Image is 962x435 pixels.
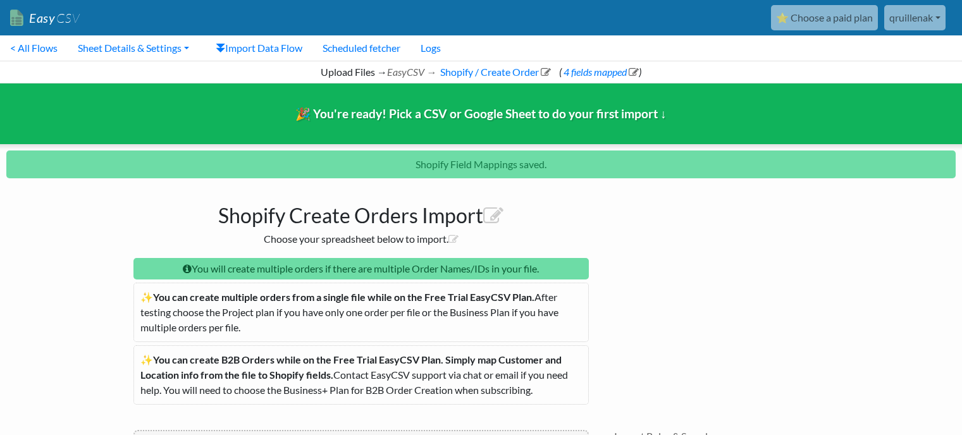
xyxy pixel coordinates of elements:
[295,106,667,121] span: 🎉 You're ready! Pick a CSV or Google Sheet to do your first import ↓
[559,66,641,78] span: ( )
[153,291,534,303] b: You can create multiple orders from a single file while on the Free Trial EasyCSV Plan.
[438,66,551,78] a: Shopify / Create Order
[133,233,589,245] h2: Choose your spreadsheet below to import.
[771,5,878,30] a: ⭐ Choose a paid plan
[410,35,451,61] a: Logs
[133,345,589,405] p: ✨ Contact EasyCSV support via chat or email if you need help. You will need to choose the Busines...
[140,353,562,381] b: You can create B2B Orders while on the Free Trial EasyCSV Plan. Simply map Customer and Location ...
[55,10,80,26] span: CSV
[312,35,410,61] a: Scheduled fetcher
[133,283,589,342] p: ✨ After testing choose the Project plan if you have only one order per file or the Business Plan ...
[562,66,639,78] a: 4 fields mapped
[206,35,312,61] a: Import Data Flow
[884,5,946,30] a: qruillenak
[133,197,589,228] h1: Shopify Create Orders Import
[10,5,80,31] a: EasyCSV
[133,258,589,279] p: You will create multiple orders if there are multiple Order Names/IDs in your file.
[68,35,199,61] a: Sheet Details & Settings
[6,150,956,178] p: Shopify Field Mappings saved.
[387,66,436,78] i: EasyCSV →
